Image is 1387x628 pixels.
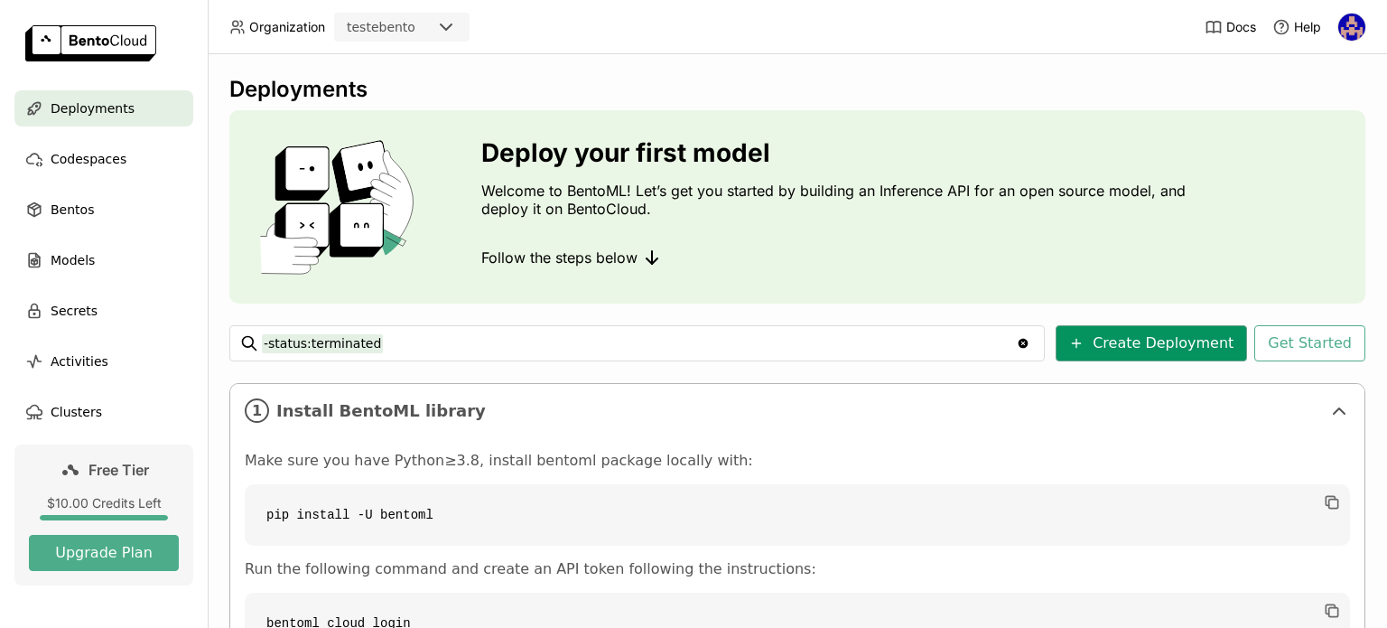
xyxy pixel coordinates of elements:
[14,242,193,278] a: Models
[51,249,95,271] span: Models
[51,199,94,220] span: Bentos
[51,351,108,372] span: Activities
[1056,325,1247,361] button: Create Deployment
[245,484,1350,546] code: pip install -U bentoml
[276,401,1321,421] span: Install BentoML library
[1294,19,1321,35] span: Help
[245,398,269,423] i: 1
[1205,18,1256,36] a: Docs
[229,76,1365,103] div: Deployments
[347,18,415,36] div: testebento
[29,535,179,571] button: Upgrade Plan
[230,384,1364,437] div: 1Install BentoML library
[29,495,179,511] div: $10.00 Credits Left
[245,452,1350,470] p: Make sure you have Python≥3.8, install bentoml package locally with:
[1226,19,1256,35] span: Docs
[14,445,193,586] a: Free Tier$10.00 Credits LeftUpgrade Plan
[262,329,1016,358] input: Search
[51,98,135,119] span: Deployments
[51,300,98,322] span: Secrets
[14,90,193,127] a: Deployments
[1254,325,1365,361] button: Get Started
[14,192,193,228] a: Bentos
[51,148,126,170] span: Codespaces
[51,401,102,423] span: Clusters
[88,461,149,479] span: Free Tier
[14,293,193,329] a: Secrets
[481,138,1195,167] h3: Deploy your first model
[417,19,419,37] input: Selected testebento.
[1016,336,1030,351] svg: Clear value
[1272,18,1321,36] div: Help
[14,141,193,177] a: Codespaces
[244,139,438,275] img: cover onboarding
[481,182,1195,218] p: Welcome to BentoML! Let’s get you started by building an Inference API for an open source model, ...
[249,19,325,35] span: Organization
[25,25,156,61] img: logo
[1338,14,1365,41] img: sidney santos
[481,248,638,267] span: Follow the steps below
[14,343,193,380] a: Activities
[245,560,1350,578] p: Run the following command and create an API token following the instructions:
[14,394,193,430] a: Clusters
